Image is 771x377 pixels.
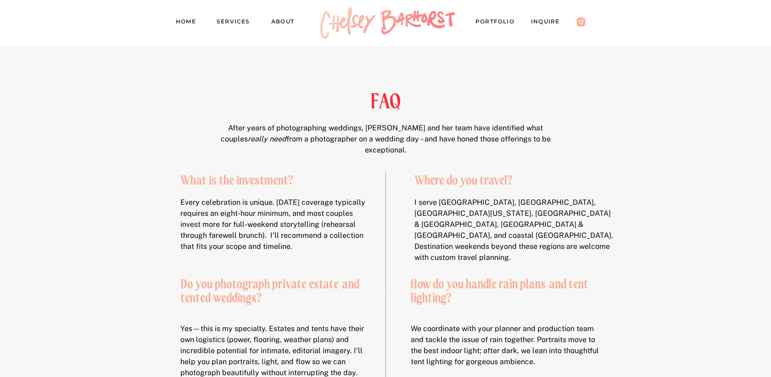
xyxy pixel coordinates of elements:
h2: What is the investment? [180,174,372,193]
div: FAQ [280,90,492,116]
a: About [271,17,303,29]
a: PORTFOLIO [475,17,523,29]
h2: Do you photograph private estate and tented weddings? [180,277,372,297]
h2: Where do you travel? [414,174,606,193]
a: Services [217,17,258,29]
a: Home [176,17,203,29]
p: Every celebration is unique. [DATE] coverage typically requires an eight-hour minimum, and most c... [180,197,372,255]
h2: How do you handle rain plans and tent lighting? [411,277,603,297]
a: Inquire [531,17,569,29]
p: I serve [GEOGRAPHIC_DATA], [GEOGRAPHIC_DATA], [GEOGRAPHIC_DATA][US_STATE], [GEOGRAPHIC_DATA] & [G... [414,197,617,248]
p: After years of photographing weddings, [PERSON_NAME] and her team have identified what couples fr... [215,123,556,158]
i: really need [248,135,286,143]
